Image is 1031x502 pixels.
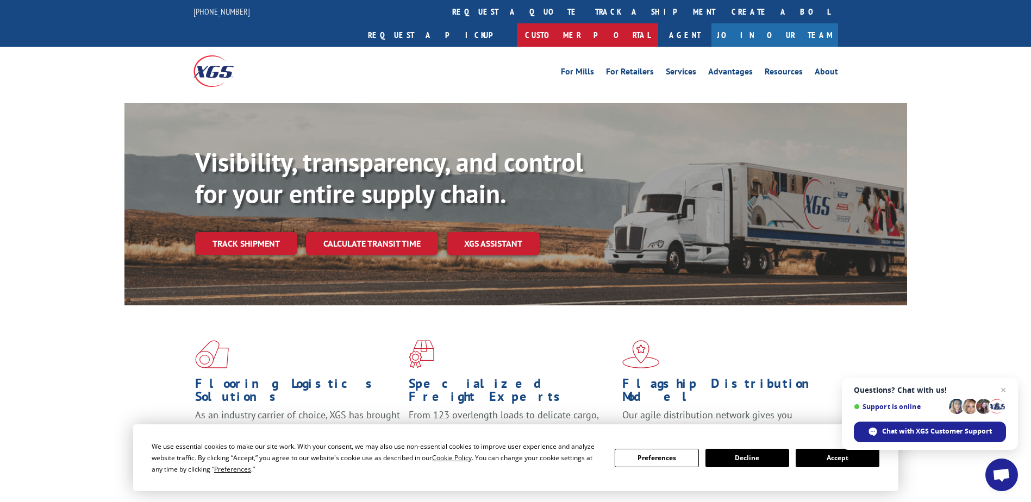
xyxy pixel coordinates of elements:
a: Advantages [708,67,753,79]
a: Resources [765,67,803,79]
span: Cookie Policy [432,453,472,462]
div: We use essential cookies to make our site work. With your consent, we may also use non-essential ... [152,441,602,475]
a: [PHONE_NUMBER] [193,6,250,17]
div: Open chat [985,459,1018,491]
div: Cookie Consent Prompt [133,424,898,491]
button: Preferences [615,449,698,467]
span: Support is online [854,403,945,411]
h1: Flagship Distribution Model [622,377,828,409]
span: Preferences [214,465,251,474]
p: From 123 overlength loads to delicate cargo, our experienced staff knows the best way to move you... [409,409,614,457]
img: xgs-icon-flagship-distribution-model-red [622,340,660,368]
a: Track shipment [195,232,297,255]
b: Visibility, transparency, and control for your entire supply chain. [195,145,583,210]
a: Agent [658,23,711,47]
a: About [815,67,838,79]
a: XGS ASSISTANT [447,232,540,255]
h1: Specialized Freight Experts [409,377,614,409]
img: xgs-icon-focused-on-flooring-red [409,340,434,368]
a: For Mills [561,67,594,79]
a: Calculate transit time [306,232,438,255]
h1: Flooring Logistics Solutions [195,377,401,409]
span: Our agile distribution network gives you nationwide inventory management on demand. [622,409,822,434]
div: Chat with XGS Customer Support [854,422,1006,442]
button: Accept [796,449,879,467]
a: Join Our Team [711,23,838,47]
a: Services [666,67,696,79]
a: Request a pickup [360,23,517,47]
span: Questions? Chat with us! [854,386,1006,394]
span: Chat with XGS Customer Support [882,426,992,436]
a: For Retailers [606,67,654,79]
span: Close chat [997,384,1010,397]
a: Customer Portal [517,23,658,47]
span: As an industry carrier of choice, XGS has brought innovation and dedication to flooring logistics... [195,409,400,447]
button: Decline [705,449,789,467]
img: xgs-icon-total-supply-chain-intelligence-red [195,340,229,368]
